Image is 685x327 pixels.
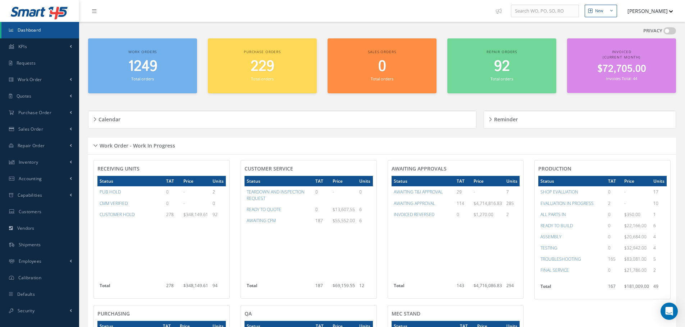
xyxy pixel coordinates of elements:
th: Price [181,176,210,186]
td: 114 [455,198,471,209]
span: $21,786.00 [624,267,647,273]
span: $20,684.00 [624,234,647,240]
span: - [183,200,185,206]
a: TESTING [540,245,557,251]
span: KPIs [18,43,27,50]
span: Dashboard [18,27,41,33]
span: $83,081.00 [624,256,647,262]
a: EVALUATION IN PROGRESS [540,200,594,206]
a: AWAITING APPROVAL [394,200,435,206]
a: Work orders 1249 Total orders [88,38,197,93]
td: 285 [504,198,520,209]
small: Total orders [490,76,513,81]
a: CMM VERIFIED [100,200,128,206]
td: 0 [164,198,181,209]
td: 278 [164,280,181,295]
span: Sales Order [18,126,43,132]
h4: QA [245,311,373,317]
a: Dashboard [1,22,79,38]
small: Invoices Total: 44 [606,76,637,81]
span: 1249 [128,56,157,77]
span: $32,942.00 [624,245,647,251]
span: Work Order [18,76,42,83]
td: 4 [651,231,667,242]
a: INVOICED REVERSED [394,211,434,218]
td: 0 [606,231,622,242]
h4: PURCHASING [97,311,226,317]
span: Quotes [17,93,32,99]
a: ALL PARTS IN [540,211,566,218]
td: 143 [455,280,471,295]
td: 2 [504,209,520,220]
span: Employees [19,258,42,264]
td: 167 [606,281,622,295]
span: - [333,189,334,195]
small: Total orders [251,76,273,81]
td: 1 [651,209,667,220]
td: 0 [357,186,373,204]
a: Sales orders 0 Total orders [328,38,437,93]
span: Capabilities [18,192,42,198]
span: $69,159.55 [333,282,355,289]
a: Invoiced (Current Month) $72,705.00 Invoices Total: 44 [567,38,676,93]
th: TAT [606,176,622,186]
td: 4 [651,242,667,253]
th: Total [392,280,455,295]
span: 229 [251,56,274,77]
button: [PERSON_NAME] [621,4,673,18]
span: $1,270.00 [474,211,493,218]
span: Invoiced [612,49,631,54]
span: Vendors [17,225,35,231]
td: 165 [606,253,622,265]
span: $350.00 [624,211,640,218]
td: 94 [210,280,226,295]
td: 0 [606,265,622,276]
a: ASSEMBLY [540,234,561,240]
a: TROUBLESHOOTING [540,256,581,262]
td: 6 [357,215,373,226]
td: 0 [606,209,622,220]
td: 0 [606,242,622,253]
small: Total orders [131,76,154,81]
td: 5 [651,253,667,265]
td: 92 [210,209,226,220]
td: 10 [651,198,667,209]
span: Work orders [128,49,157,54]
div: Open Intercom Messenger [661,303,678,320]
th: Total [245,280,313,295]
a: AWAITING CFM [247,218,276,224]
td: 0 [606,186,622,197]
th: Status [392,176,455,186]
th: Total [538,281,606,295]
th: Units [357,176,373,186]
td: 0 [455,209,471,220]
h5: Calendar [96,114,120,123]
h4: RECEIVING UNITS [97,166,226,172]
th: TAT [455,176,471,186]
h4: CUSTOMER SERVICE [245,166,373,172]
td: 187 [313,280,330,295]
label: PRIVACY [643,27,662,34]
a: SHOP EVALUATION [540,189,578,195]
span: $72,705.00 [597,62,646,76]
td: 6 [357,204,373,215]
span: $4,716,086.83 [474,282,502,289]
span: Customers [19,209,42,215]
h4: AWAITING APPROVALS [392,166,520,172]
th: Units [210,176,226,186]
td: 0 [210,198,226,209]
td: 294 [504,280,520,295]
h5: Reminder [492,114,518,123]
td: 12 [357,280,373,295]
span: - [183,189,185,195]
td: 7 [504,186,520,197]
span: $181,009.00 [624,283,649,289]
span: $4,714,816.83 [474,200,502,206]
a: AWAITING T&I APPROVAL [394,189,443,195]
button: New [585,5,617,17]
th: Price [330,176,357,186]
span: $348,149.61 [183,282,208,289]
span: Security [18,308,35,314]
span: Inventory [19,159,38,165]
h5: Work Order - Work In Progress [97,140,175,149]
